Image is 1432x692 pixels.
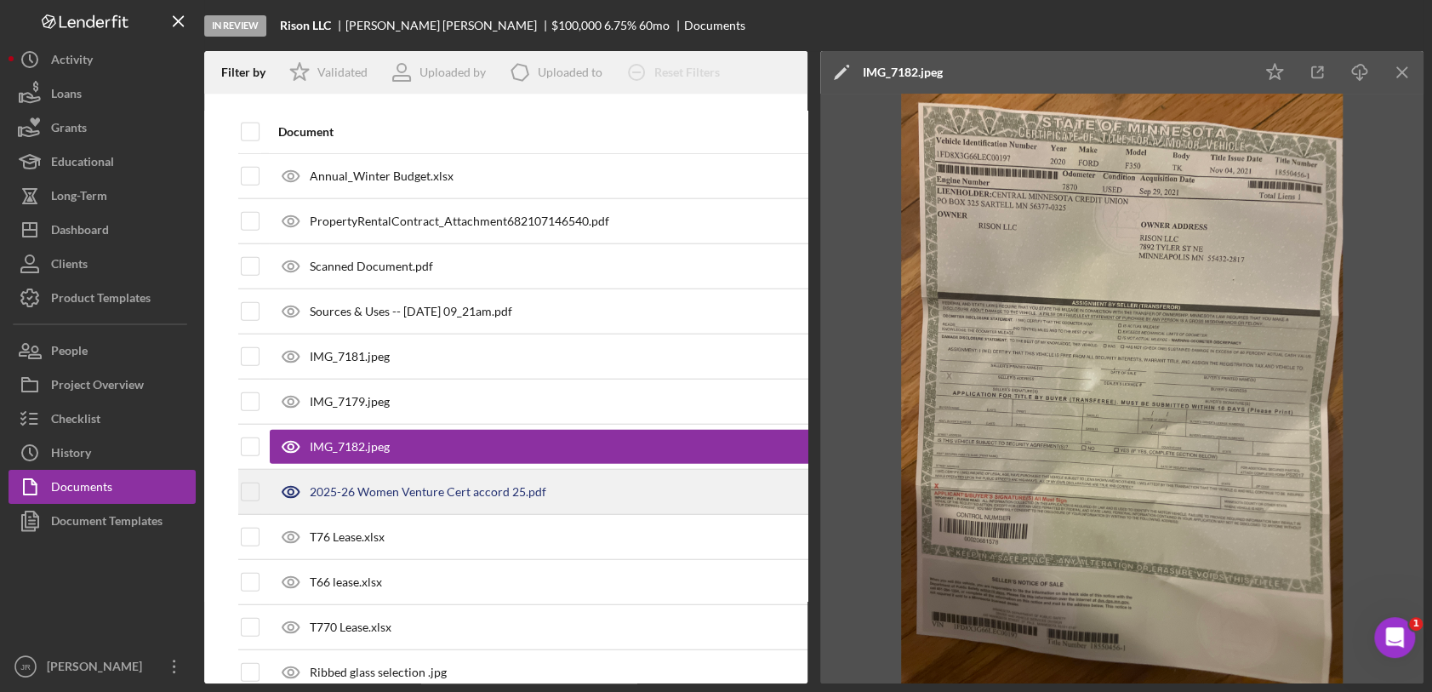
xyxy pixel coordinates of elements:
div: IMG_7181.jpeg [310,350,390,363]
button: Checklist [9,402,196,436]
button: Clients [9,247,196,281]
div: Educational [51,145,114,183]
div: Product Templates [51,281,151,319]
button: Project Overview [9,368,196,402]
div: Clients [51,247,88,285]
div: People [51,334,88,372]
div: IMG_7182.jpeg [310,440,390,454]
button: Documents [9,470,196,504]
div: Documents [51,470,112,508]
button: People [9,334,196,368]
button: History [9,436,196,470]
button: Educational [9,145,196,179]
div: Scanned Document.pdf [310,260,433,273]
img: Preview [820,94,1423,683]
div: Filter by [221,66,278,79]
div: T770 Lease.xlsx [310,621,391,634]
div: Validated [317,66,368,79]
button: Reset Filters [615,55,737,89]
div: 6.75 % [604,19,636,32]
button: Loans [9,77,196,111]
button: Dashboard [9,213,196,247]
div: Document [278,125,954,139]
div: Project Overview [51,368,144,406]
button: Activity [9,43,196,77]
div: Long-Term [51,179,107,217]
div: Grants [51,111,87,149]
iframe: Intercom live chat [1374,617,1415,658]
button: Document Templates [9,504,196,538]
div: T76 Lease.xlsx [310,530,385,544]
div: Documents [684,19,745,32]
div: IMG_7182.jpeg [863,66,943,79]
div: [PERSON_NAME] [PERSON_NAME] [345,19,551,32]
div: Checklist [51,402,100,440]
button: Long-Term [9,179,196,213]
button: JR[PERSON_NAME] [9,649,196,683]
button: Product Templates [9,281,196,315]
div: $100,000 [551,19,602,32]
div: Document Templates [51,504,163,542]
div: History [51,436,91,474]
div: Uploaded to [538,66,602,79]
div: IMG_7179.jpeg [310,395,390,409]
div: Ribbed glass selection .jpg [310,666,447,679]
span: 1 [1409,617,1423,631]
div: In Review [204,15,266,37]
div: Dashboard [51,213,109,251]
button: Grants [9,111,196,145]
div: Reset Filters [654,55,720,89]
div: Uploaded by [419,66,486,79]
div: Sources & Uses -- [DATE] 09_21am.pdf [310,305,512,318]
div: Activity [51,43,93,81]
div: PropertyRentalContract_Attachment682107146540.pdf [310,214,609,228]
div: [PERSON_NAME] [43,649,153,688]
div: Annual_Winter Budget.xlsx [310,169,454,183]
text: JR [20,662,31,672]
div: 60 mo [639,19,670,32]
b: Rison LLC [280,19,331,32]
div: Loans [51,77,82,115]
div: 2025-26 Women Venture Cert accord 25.pdf [310,485,546,499]
div: T66 lease.xlsx [310,575,382,589]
